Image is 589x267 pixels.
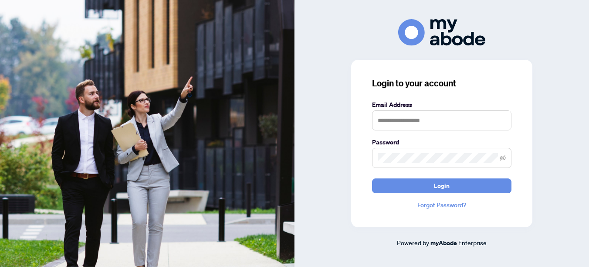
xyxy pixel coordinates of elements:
span: Login [434,179,450,193]
a: myAbode [430,238,457,248]
h3: Login to your account [372,77,511,89]
a: Forgot Password? [372,200,511,210]
img: ma-logo [398,19,485,46]
button: Login [372,178,511,193]
span: Powered by [397,239,429,246]
label: Password [372,137,511,147]
span: eye-invisible [500,155,506,161]
label: Email Address [372,100,511,110]
span: Enterprise [458,239,487,246]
